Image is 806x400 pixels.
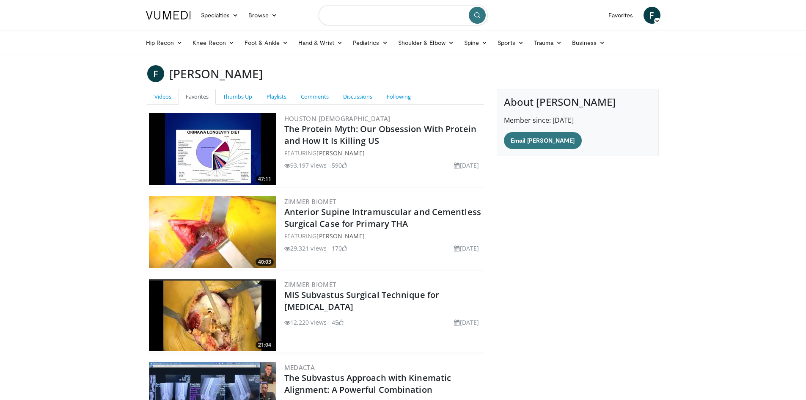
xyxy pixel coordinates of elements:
a: Discussions [336,89,380,105]
a: Thumbs Up [216,89,259,105]
a: Playlists [259,89,294,105]
a: [PERSON_NAME] [316,232,364,240]
span: 40:03 [256,258,274,266]
img: b7b8b05e-5021-418b-a89a-60a270e7cf82.300x170_q85_crop-smart_upscale.jpg [149,113,276,185]
a: Shoulder & Elbow [393,34,459,51]
a: Medacta [284,363,315,372]
img: VuMedi Logo [146,11,191,19]
a: 47:11 [149,113,276,185]
span: 21:04 [256,341,274,349]
li: [DATE] [454,161,479,170]
a: The Protein Myth: Our Obsession With Protein and How It Is Killing US [284,123,476,146]
li: 45 [332,318,344,327]
h3: [PERSON_NAME] [169,65,263,82]
a: Pediatrics [348,34,393,51]
a: Spine [459,34,492,51]
span: 47:11 [256,175,274,183]
a: Specialties [196,7,244,24]
a: Hip Recon [141,34,188,51]
a: Business [567,34,610,51]
li: 12,220 views [284,318,327,327]
a: F [644,7,660,24]
a: Following [380,89,418,105]
a: Anterior Supine Intramuscular and Cementless Surgical Case for Primary THA [284,206,481,229]
a: Sports [492,34,529,51]
a: Hand & Wrist [293,34,348,51]
a: F [147,65,164,82]
div: FEATURING [284,149,483,157]
li: 590 [332,161,347,170]
li: 29,321 views [284,244,327,253]
a: Comments [294,89,336,105]
a: Zimmer Biomet [284,197,336,206]
a: Trauma [529,34,567,51]
li: [DATE] [454,318,479,327]
a: Favorites [603,7,638,24]
a: Knee Recon [187,34,239,51]
a: Email [PERSON_NAME] [504,132,581,149]
a: 40:03 [149,196,276,268]
a: Zimmer Biomet [284,280,336,289]
a: Browse [243,7,282,24]
p: Member since: [DATE] [504,115,652,125]
a: Videos [147,89,179,105]
img: 2641ddac-00f1-4218-a4d2-aafa25214486.300x170_q85_crop-smart_upscale.jpg [149,196,276,268]
img: Picture_13_0_2.png.300x170_q85_crop-smart_upscale.jpg [149,279,276,351]
a: Houston [DEMOGRAPHIC_DATA] [284,114,391,123]
li: 93,197 views [284,161,327,170]
h4: About [PERSON_NAME] [504,96,652,108]
a: Foot & Ankle [239,34,293,51]
a: MIS Subvastus Surgical Technique for [MEDICAL_DATA] [284,289,440,312]
a: Favorites [179,89,216,105]
li: [DATE] [454,244,479,253]
a: 21:04 [149,279,276,351]
a: The Subvastus Approach with Kinematic Alignment: A Powerful Combination [284,372,451,395]
li: 170 [332,244,347,253]
a: [PERSON_NAME] [316,149,364,157]
input: Search topics, interventions [319,5,488,25]
div: FEATURING [284,232,483,240]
